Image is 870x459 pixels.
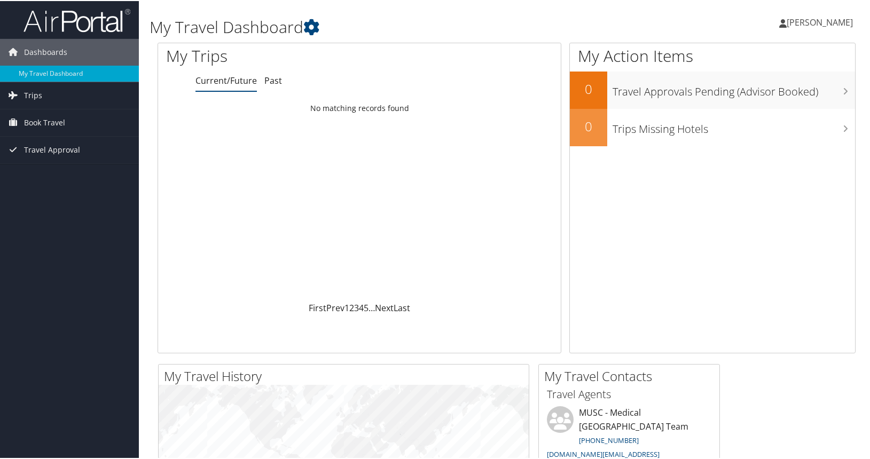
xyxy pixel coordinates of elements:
img: airportal-logo.png [23,7,130,32]
h2: 0 [570,116,607,134]
span: Book Travel [24,108,65,135]
h2: My Travel History [164,366,529,384]
h2: My Travel Contacts [544,366,719,384]
h3: Travel Agents [547,386,711,401]
h2: 0 [570,79,607,97]
span: Trips [24,81,42,108]
a: First [309,301,326,313]
a: Prev [326,301,344,313]
span: Dashboards [24,38,67,65]
a: Last [394,301,410,313]
td: No matching records found [158,98,561,117]
h1: My Trips [166,44,385,66]
h1: My Travel Dashboard [150,15,625,37]
a: [PERSON_NAME] [779,5,864,37]
span: [PERSON_NAME] [787,15,853,27]
a: 0Trips Missing Hotels [570,108,855,145]
a: 4 [359,301,364,313]
span: … [369,301,375,313]
a: [PHONE_NUMBER] [579,434,639,444]
a: Next [375,301,394,313]
h1: My Action Items [570,44,855,66]
span: Travel Approval [24,136,80,162]
a: 0Travel Approvals Pending (Advisor Booked) [570,70,855,108]
a: 5 [364,301,369,313]
a: Past [264,74,282,85]
h3: Travel Approvals Pending (Advisor Booked) [613,78,855,98]
a: Current/Future [195,74,257,85]
a: 3 [354,301,359,313]
a: 1 [344,301,349,313]
h3: Trips Missing Hotels [613,115,855,136]
a: 2 [349,301,354,313]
